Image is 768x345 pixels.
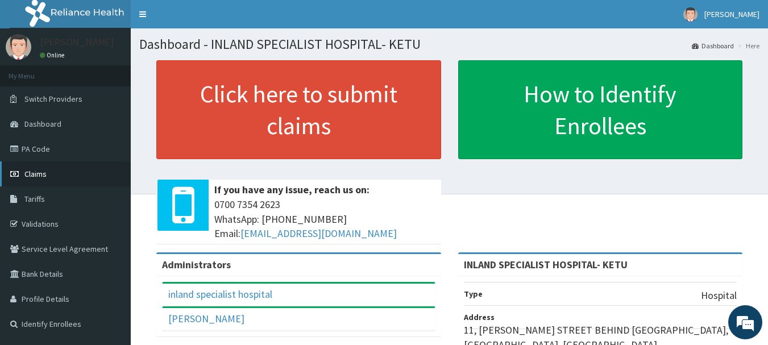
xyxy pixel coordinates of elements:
[66,101,157,216] span: We're online!
[735,41,759,51] li: Here
[40,51,67,59] a: Online
[214,197,435,241] span: 0700 7354 2623 WhatsApp: [PHONE_NUMBER] Email:
[704,9,759,19] span: [PERSON_NAME]
[40,37,114,47] p: [PERSON_NAME]
[701,288,737,303] p: Hospital
[162,258,231,271] b: Administrators
[6,227,217,267] textarea: Type your message and hit 'Enter'
[168,288,272,301] a: inland specialist hospital
[240,227,397,240] a: [EMAIL_ADDRESS][DOMAIN_NAME]
[139,37,759,52] h1: Dashboard - INLAND SPECIALIST HOSPITAL- KETU
[692,41,734,51] a: Dashboard
[6,34,31,60] img: User Image
[24,119,61,129] span: Dashboard
[156,60,441,159] a: Click here to submit claims
[464,258,628,271] strong: INLAND SPECIALIST HOSPITAL- KETU
[59,64,191,78] div: Chat with us now
[24,194,45,204] span: Tariffs
[683,7,698,22] img: User Image
[186,6,214,33] div: Minimize live chat window
[214,183,370,196] b: If you have any issue, reach us on:
[464,312,495,322] b: Address
[168,312,244,325] a: [PERSON_NAME]
[464,289,483,299] b: Type
[21,57,46,85] img: d_794563401_company_1708531726252_794563401
[458,60,743,159] a: How to Identify Enrollees
[24,94,82,104] span: Switch Providers
[24,169,47,179] span: Claims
